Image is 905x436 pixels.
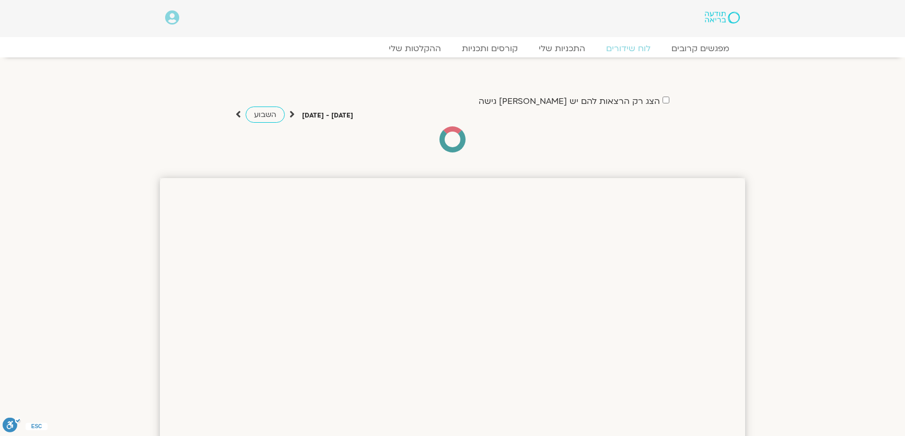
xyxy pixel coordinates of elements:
[165,43,740,54] nav: Menu
[302,110,353,121] p: [DATE] - [DATE]
[254,110,276,120] span: השבוע
[451,43,528,54] a: קורסים ותכניות
[378,43,451,54] a: ההקלטות שלי
[528,43,596,54] a: התכניות שלי
[661,43,740,54] a: מפגשים קרובים
[246,107,285,123] a: השבוע
[596,43,661,54] a: לוח שידורים
[479,97,660,106] label: הצג רק הרצאות להם יש [PERSON_NAME] גישה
